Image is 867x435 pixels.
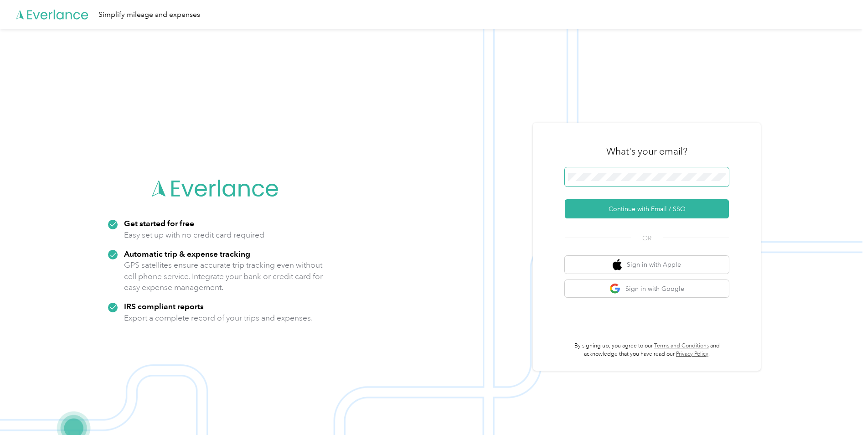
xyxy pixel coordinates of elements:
strong: IRS compliant reports [124,301,204,311]
img: apple logo [613,259,622,270]
p: Export a complete record of your trips and expenses. [124,312,313,324]
p: By signing up, you agree to our and acknowledge that you have read our . [565,342,729,358]
p: Easy set up with no credit card required [124,229,264,241]
span: OR [631,233,663,243]
img: google logo [609,283,621,295]
button: Continue with Email / SSO [565,199,729,218]
button: google logoSign in with Google [565,280,729,298]
h3: What's your email? [606,145,687,158]
p: GPS satellites ensure accurate trip tracking even without cell phone service. Integrate your bank... [124,259,323,293]
button: apple logoSign in with Apple [565,256,729,274]
a: Terms and Conditions [654,342,709,349]
div: Simplify mileage and expenses [98,9,200,21]
strong: Get started for free [124,218,194,228]
strong: Automatic trip & expense tracking [124,249,250,259]
a: Privacy Policy [676,351,708,357]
